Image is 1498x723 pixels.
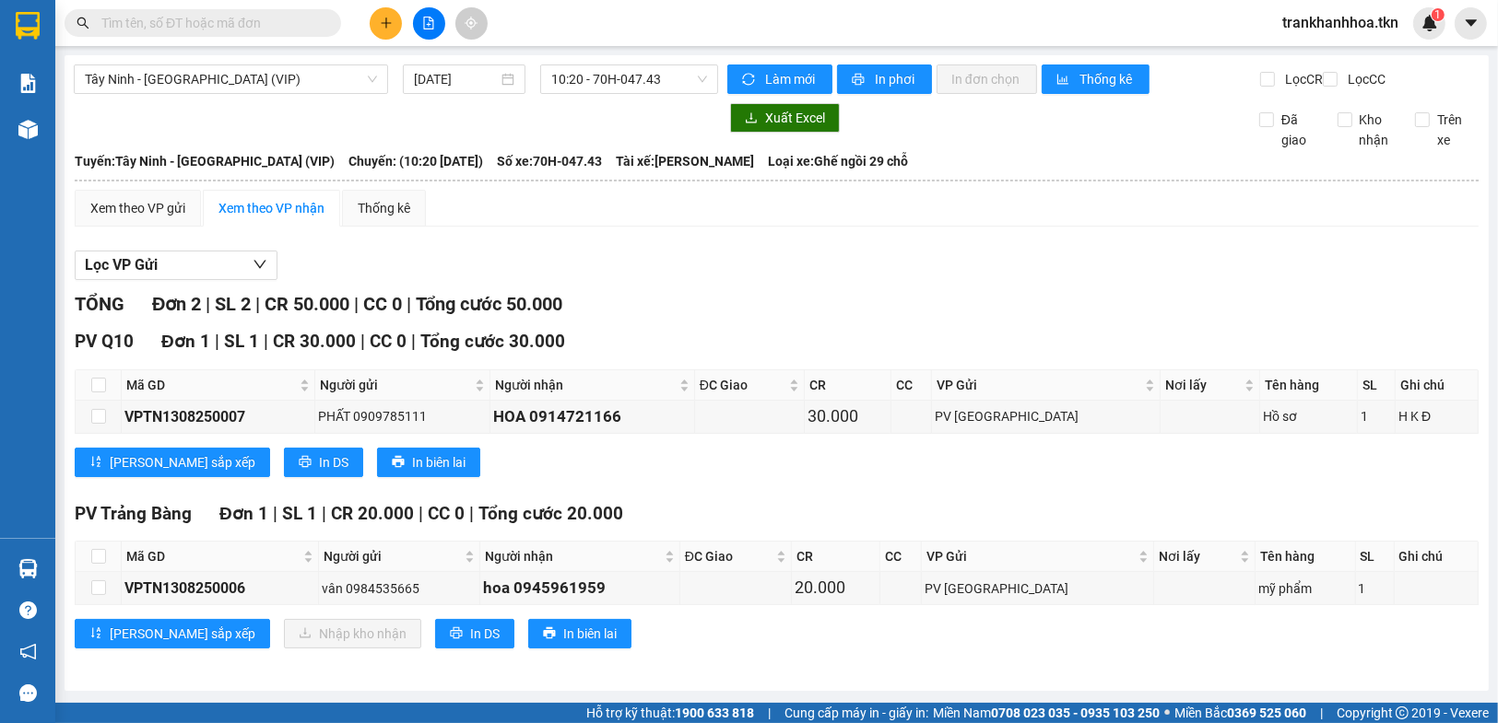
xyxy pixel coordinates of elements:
[1432,8,1445,21] sup: 1
[75,619,270,648] button: sort-ascending[PERSON_NAME] sắp xếp
[455,7,488,40] button: aim
[1079,69,1135,89] span: Thống kê
[299,455,312,470] span: printer
[616,151,754,171] span: Tài xế: [PERSON_NAME]
[1421,15,1438,31] img: icon-new-feature
[215,293,251,315] span: SL 2
[284,619,421,648] button: downloadNhập kho nhận
[19,601,37,619] span: question-circle
[89,626,102,641] span: sort-ascending
[852,73,867,87] span: printer
[377,448,480,477] button: printerIn biên lai
[19,643,37,660] span: notification
[265,293,349,315] span: CR 50.000
[380,17,393,29] span: plus
[363,293,402,315] span: CC 0
[1356,542,1395,572] th: SL
[765,69,818,89] span: Làm mới
[925,578,1151,599] div: PV [GEOGRAPHIC_DATA]
[1359,578,1391,599] div: 1
[1278,69,1326,89] span: Lọc CR
[18,74,38,93] img: solution-icon
[450,626,463,641] span: printer
[700,375,785,395] span: ĐC Giao
[483,576,677,601] div: hoa 0945961959
[808,403,888,429] div: 30.000
[937,375,1141,395] span: VP Gửi
[469,503,474,524] span: |
[273,331,356,352] span: CR 30.000
[422,17,435,29] span: file-add
[253,257,267,272] span: down
[932,401,1161,433] td: PV Tây Ninh
[742,73,758,87] span: sync
[413,7,445,40] button: file-add
[1268,11,1413,34] span: trankhanhhoa.tkn
[1358,370,1396,401] th: SL
[730,103,840,133] button: downloadXuất Excel
[77,17,89,29] span: search
[495,375,676,395] span: Người nhận
[1263,406,1354,426] div: Hồ sơ
[1260,370,1358,401] th: Tên hàng
[563,624,617,644] span: In biên lai
[937,64,1037,94] button: In đơn chọn
[1398,406,1475,426] div: H K Đ
[124,405,312,428] div: VPTN1308250007
[1174,703,1306,723] span: Miền Bắc
[320,375,471,395] span: Người gửi
[85,253,158,276] span: Lọc VP Gửi
[322,578,477,599] div: vân 0984535665
[264,331,268,352] span: |
[478,503,623,524] span: Tổng cước 20.000
[19,684,37,702] span: message
[805,370,891,401] th: CR
[85,65,377,93] span: Tây Ninh - Sài Gòn (VIP)
[465,17,478,29] span: aim
[1164,709,1170,717] span: ⚪️
[493,404,691,429] div: HOA 0914721166
[792,542,880,572] th: CR
[23,23,115,115] img: logo.jpg
[926,546,1136,566] span: VP Gửi
[75,154,335,169] b: Tuyến: Tây Ninh - [GEOGRAPHIC_DATA] (VIP)
[412,452,466,472] span: In biên lai
[101,13,319,33] input: Tìm tên, số ĐT hoặc mã đơn
[485,546,661,566] span: Người nhận
[16,12,40,40] img: logo-vxr
[935,406,1157,426] div: PV [GEOGRAPHIC_DATA]
[768,151,908,171] span: Loại xe: Ghế ngồi 29 chỗ
[470,624,500,644] span: In DS
[284,448,363,477] button: printerIn DS
[1258,578,1351,599] div: mỹ phẩm
[419,503,423,524] span: |
[18,559,38,578] img: warehouse-icon
[1159,546,1236,566] span: Nơi lấy
[324,546,461,566] span: Người gửi
[273,503,277,524] span: |
[837,64,932,94] button: printerIn phơi
[1361,406,1392,426] div: 1
[126,546,300,566] span: Mã GD
[1320,703,1323,723] span: |
[528,619,631,648] button: printerIn biên lai
[1434,8,1441,21] span: 1
[1396,706,1409,719] span: copyright
[75,293,124,315] span: TỔNG
[110,452,255,472] span: [PERSON_NAME] sắp xếp
[218,198,324,218] div: Xem theo VP nhận
[322,503,326,524] span: |
[675,706,754,720] strong: 1900 633 818
[1274,110,1324,150] span: Đã giao
[543,626,556,641] span: printer
[360,331,365,352] span: |
[152,293,201,315] span: Đơn 2
[1396,370,1479,401] th: Ghi chú
[75,503,192,524] span: PV Trảng Bàng
[416,293,562,315] span: Tổng cước 50.000
[768,703,771,723] span: |
[354,293,359,315] span: |
[18,120,38,139] img: warehouse-icon
[126,375,296,395] span: Mã GD
[1395,542,1479,572] th: Ghi chú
